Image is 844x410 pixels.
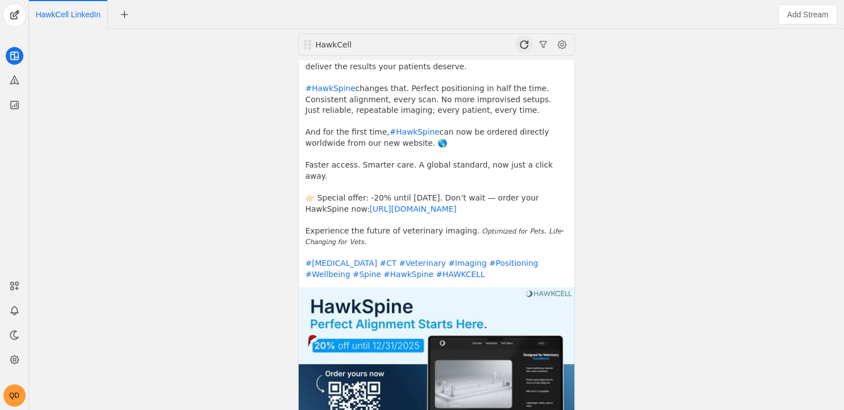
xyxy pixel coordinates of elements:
[305,28,568,280] pre: Until now, positioning patients for [MEDICAL_DATA] and CT scans was slow, and inconsistent. Impro...
[448,259,487,268] a: #Imaging
[305,259,377,268] a: #[MEDICAL_DATA]
[489,259,538,268] a: #Positioning
[305,84,356,93] a: #HawkSpine
[787,9,828,20] span: Add Stream
[3,384,26,407] button: QD
[399,259,446,268] a: #Veterinary
[778,4,837,25] button: Add Stream
[315,39,448,50] div: HawkCell
[314,39,448,50] div: HawkCell
[36,11,100,18] span: Click to edit name
[380,259,396,268] a: #CT
[390,127,440,136] a: #HawkSpine
[436,270,485,279] a: #HAWKCELL
[383,270,434,279] a: #HawkSpine
[305,270,350,279] a: #Wellbeing
[114,9,135,18] app-icon-button: New Tab
[353,270,381,279] a: #Spine
[370,204,457,213] a: [URL][DOMAIN_NAME]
